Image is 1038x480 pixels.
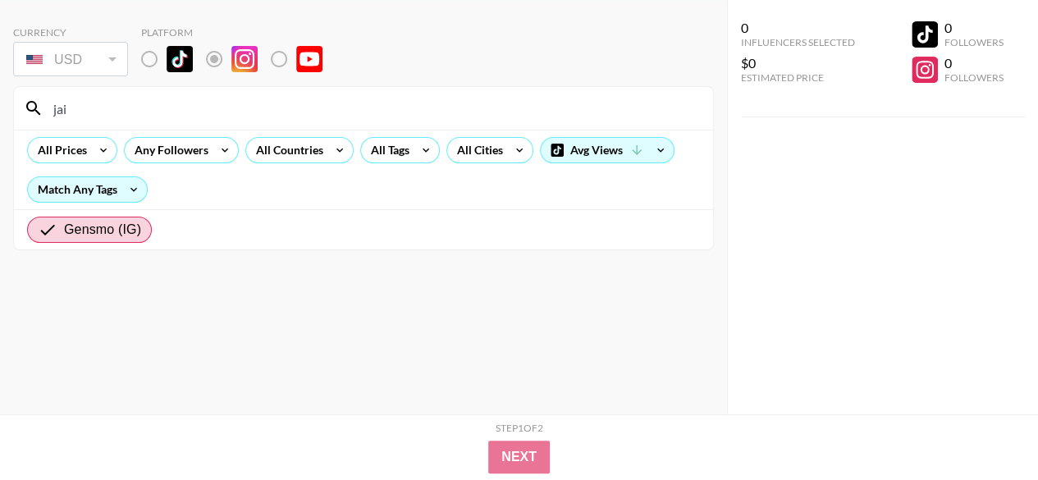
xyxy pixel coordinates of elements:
div: USD [16,45,125,74]
div: 0 [944,20,1004,36]
div: All Prices [28,138,90,162]
div: $0 [741,55,855,71]
div: Estimated Price [741,71,855,84]
div: All Countries [246,138,327,162]
img: YouTube [296,46,322,72]
img: TikTok [167,46,193,72]
div: All Cities [447,138,506,162]
div: All Tags [361,138,413,162]
div: 0 [944,55,1004,71]
div: Match Any Tags [28,177,147,202]
div: Influencers Selected [741,36,855,48]
div: Any Followers [125,138,212,162]
div: Followers [944,36,1004,48]
input: Search by User Name [43,95,703,121]
span: Gensmo (IG) [64,220,141,240]
div: Currency is locked to USD [13,39,128,80]
div: List locked to Instagram. [141,42,336,76]
div: Step 1 of 2 [496,422,543,434]
div: 0 [741,20,855,36]
div: Followers [944,71,1004,84]
button: Next [488,441,550,473]
div: Avg Views [541,138,674,162]
div: Currency [13,26,128,39]
div: Platform [141,26,336,39]
img: Instagram [231,46,258,72]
